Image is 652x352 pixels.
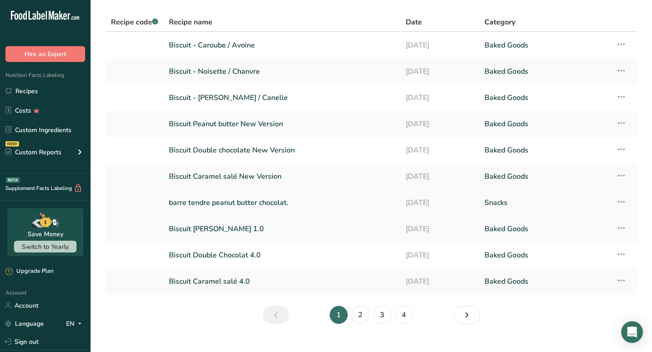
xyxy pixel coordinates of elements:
button: Hire an Expert [5,46,85,62]
a: Biscuit Double Chocolat 4.0 [169,246,395,265]
div: Save Money [28,229,63,239]
div: Open Intercom Messenger [621,321,643,343]
a: [DATE] [406,219,474,238]
a: Baked Goods [484,219,605,238]
a: Snacks [484,193,605,212]
a: Baked Goods [484,114,605,133]
button: Switch to Yearly [14,241,77,252]
a: barre tendre peanut butter chocolat. [169,193,395,212]
span: Recipe name [169,17,212,28]
a: Biscuit Caramel salé New Version [169,167,395,186]
div: Custom Reports [5,147,62,157]
a: Page 2. [351,306,369,324]
a: [DATE] [406,36,474,55]
a: Baked Goods [484,62,605,81]
a: [DATE] [406,88,474,107]
a: Baked Goods [484,36,605,55]
a: Baked Goods [484,246,605,265]
span: Recipe code [111,17,158,27]
a: [DATE] [406,167,474,186]
div: BETA [6,177,20,183]
a: Biscuit Peanut butter New Version [169,114,395,133]
a: Baked Goods [484,141,605,160]
a: Biscuit - Noisette / Chanvre [169,62,395,81]
a: [DATE] [406,272,474,291]
a: Biscuit Double chocolate New Version [169,141,395,160]
a: Baked Goods [484,167,605,186]
a: Page 3. [373,306,391,324]
a: Page 0. [263,306,289,324]
a: Biscuit [PERSON_NAME] 1.0 [169,219,395,238]
a: Language [5,316,44,332]
span: Date [406,17,422,28]
a: [DATE] [406,141,474,160]
a: Page 2. [454,306,480,324]
a: Biscuit Caramel salé 4.0 [169,272,395,291]
div: Upgrade Plan [5,267,53,276]
a: Page 4. [395,306,413,324]
span: Category [484,17,515,28]
a: [DATE] [406,193,474,212]
div: EN [66,318,85,329]
div: NEW [5,141,19,147]
a: Baked Goods [484,272,605,291]
a: [DATE] [406,62,474,81]
a: Biscuit - [PERSON_NAME] / Canelle [169,88,395,107]
a: Biscuit - Caroube / Avoine [169,36,395,55]
a: [DATE] [406,114,474,133]
a: Baked Goods [484,88,605,107]
span: Switch to Yearly [22,243,69,251]
a: [DATE] [406,246,474,265]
